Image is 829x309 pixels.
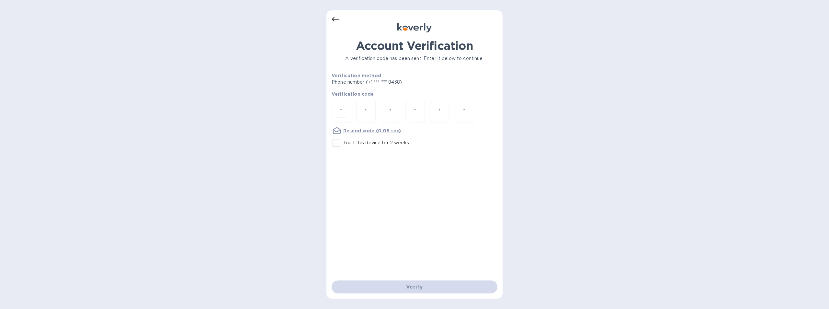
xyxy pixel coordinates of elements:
u: Resend code (0:08 sec) [343,128,401,133]
p: Verification code [332,91,497,97]
iframe: Chat Widget [797,278,829,309]
p: Phone number (+1 *** *** 8438) [332,79,451,86]
h1: Account Verification [332,39,497,53]
p: Trust this device for 2 weeks [343,139,409,146]
p: A verification code has been sent. Enter it below to continue. [332,55,497,62]
b: Verification method [332,73,381,78]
